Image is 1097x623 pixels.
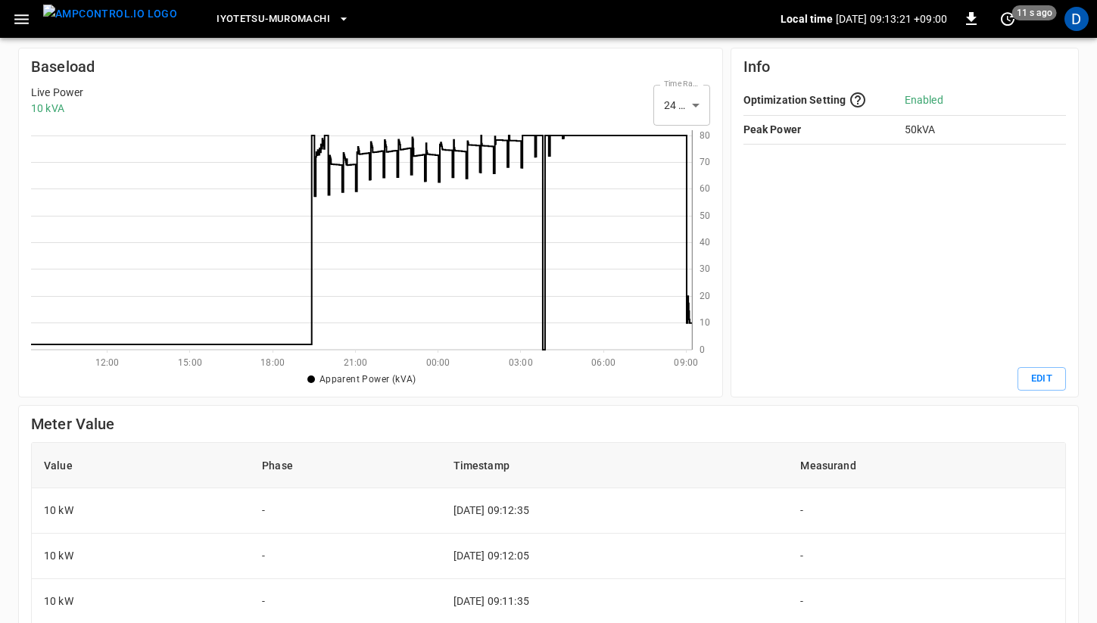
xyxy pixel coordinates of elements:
[781,11,833,26] p: Local time
[664,78,703,90] label: Time Range
[31,101,83,117] p: 10 kVA
[32,488,250,534] td: 10 kW
[743,122,905,138] p: Peak Power
[344,357,368,368] text: 21:00
[217,11,330,28] span: Iyotetsu-Muromachi
[996,7,1020,31] button: set refresh interval
[319,374,416,385] span: Apparent Power (kVA)
[31,412,1066,436] h6: Meter Value
[31,55,710,79] h6: Baseload
[836,11,947,26] p: [DATE] 09:13:21 +09:00
[43,5,177,23] img: ampcontrol.io logo
[700,157,710,167] text: 70
[1012,5,1057,20] span: 11 s ago
[31,85,83,101] p: Live Power
[788,443,1065,488] th: Measurand
[250,443,441,488] th: Phase
[441,443,789,488] th: Timestamp
[700,344,705,355] text: 0
[700,291,710,301] text: 20
[260,357,285,368] text: 18:00
[32,534,250,579] td: 10 kW
[95,357,120,368] text: 12:00
[210,5,356,34] button: Iyotetsu-Muromachi
[441,488,789,534] td: [DATE] 09:12:35
[653,85,710,126] div: 24 H
[250,488,441,534] td: -
[700,264,710,275] text: 30
[743,55,1066,79] h6: Info
[700,237,710,248] text: 40
[788,488,1065,534] td: -
[441,534,789,579] td: [DATE] 09:12:05
[1064,7,1089,31] div: profile-icon
[788,534,1065,579] td: -
[426,357,450,368] text: 00:00
[178,357,202,368] text: 15:00
[674,357,698,368] text: 09:00
[250,534,441,579] td: -
[509,357,533,368] text: 03:00
[743,92,846,108] p: Optimization Setting
[905,92,1066,108] p: Enabled
[32,443,250,488] th: Value
[1018,367,1066,391] button: Edit
[700,130,710,141] text: 80
[905,122,1066,138] p: 50 kVA
[700,210,710,221] text: 50
[591,357,616,368] text: 06:00
[700,183,710,194] text: 60
[700,317,710,328] text: 10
